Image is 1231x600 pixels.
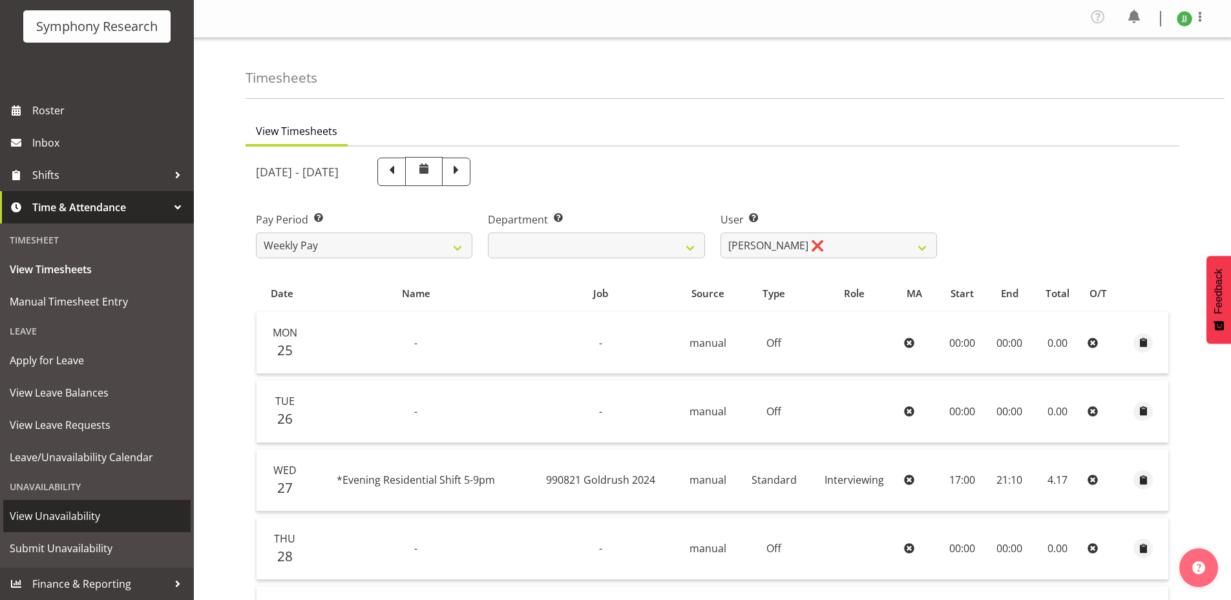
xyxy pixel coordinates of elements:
[907,286,931,301] div: MA
[1206,256,1231,344] button: Feedback - Show survey
[1177,11,1192,26] img: joshua-joel11891.jpg
[739,450,810,512] td: Standard
[1033,450,1082,512] td: 4.17
[274,532,295,546] span: Thu
[599,336,602,350] span: -
[277,341,293,359] span: 25
[3,318,191,344] div: Leave
[32,574,168,594] span: Finance & Reporting
[721,212,937,227] label: User
[10,292,184,311] span: Manual Timesheet Entry
[3,532,191,564] a: Submit Unavailability
[337,473,495,487] span: *Evening Residential Shift 5-9pm
[938,380,986,442] td: 00:00
[825,473,884,487] span: Interviewing
[273,326,297,340] span: Mon
[32,133,187,152] span: Inbox
[938,518,986,580] td: 00:00
[531,286,669,301] div: Job
[488,212,704,227] label: Department
[599,541,602,555] span: -
[10,351,184,370] span: Apply for Leave
[739,518,810,580] td: Off
[10,506,184,526] span: View Unavailability
[1192,561,1205,574] img: help-xxl-2.png
[277,479,293,497] span: 27
[684,286,731,301] div: Source
[746,286,802,301] div: Type
[739,380,810,442] td: Off
[32,101,187,120] span: Roster
[546,473,655,487] span: 990821 Goldrush 2024
[1040,286,1075,301] div: Total
[277,409,293,428] span: 26
[10,415,184,435] span: View Leave Requests
[817,286,892,301] div: Role
[3,227,191,253] div: Timesheet
[3,473,191,500] div: Unavailability
[10,383,184,402] span: View Leave Balances
[3,285,191,318] a: Manual Timesheet Entry
[246,70,317,85] h4: Timesheets
[256,123,337,139] span: View Timesheets
[3,441,191,473] a: Leave/Unavailability Calendar
[273,463,297,477] span: Wed
[32,165,168,185] span: Shifts
[10,539,184,558] span: Submit Unavailability
[32,198,168,217] span: Time & Attendance
[689,473,726,487] span: manual
[414,541,417,555] span: -
[1089,286,1116,301] div: O/T
[689,336,726,350] span: manual
[3,344,191,377] a: Apply for Leave
[1033,312,1082,374] td: 0.00
[987,450,1033,512] td: 21:10
[945,286,980,301] div: Start
[3,500,191,532] a: View Unavailability
[3,253,191,285] a: View Timesheets
[987,312,1033,374] td: 00:00
[264,286,300,301] div: Date
[739,312,810,374] td: Off
[1213,269,1225,314] span: Feedback
[3,409,191,441] a: View Leave Requests
[689,541,726,555] span: manual
[599,404,602,419] span: -
[256,165,339,179] h5: [DATE] - [DATE]
[36,17,158,36] div: Symphony Research
[315,286,517,301] div: Name
[3,377,191,409] a: View Leave Balances
[275,394,295,408] span: Tue
[994,286,1026,301] div: End
[987,380,1033,442] td: 00:00
[10,448,184,467] span: Leave/Unavailability Calendar
[1033,380,1082,442] td: 0.00
[277,547,293,565] span: 28
[938,312,986,374] td: 00:00
[414,336,417,350] span: -
[1033,518,1082,580] td: 0.00
[987,518,1033,580] td: 00:00
[414,404,417,419] span: -
[10,260,184,279] span: View Timesheets
[689,404,726,419] span: manual
[256,212,472,227] label: Pay Period
[938,450,986,512] td: 17:00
